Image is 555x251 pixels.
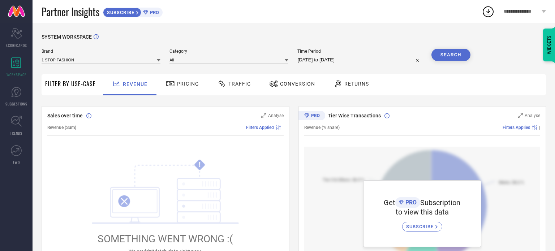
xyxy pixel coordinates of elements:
[344,81,369,87] span: Returns
[177,81,199,87] span: Pricing
[6,43,27,48] span: SCORECARDS
[199,161,201,169] tspan: !
[98,233,233,245] span: SOMETHING WENT WRONG :(
[5,101,27,107] span: SUGGESTIONS
[42,4,99,19] span: Partner Insights
[402,216,442,231] a: SUBSCRIBE
[10,130,22,136] span: TRENDS
[228,81,251,87] span: Traffic
[148,10,159,15] span: PRO
[420,198,460,207] span: Subscription
[42,34,92,40] span: SYSTEM WORKSPACE
[42,49,160,54] span: Brand
[103,10,136,15] span: SUBSCRIBE
[103,6,163,17] a: SUBSCRIBEPRO
[297,49,422,54] span: Time Period
[406,224,435,229] span: SUBSCRIBE
[123,81,147,87] span: Revenue
[47,113,83,118] span: Sales over time
[268,113,284,118] span: Analyse
[13,160,20,165] span: FWD
[384,198,395,207] span: Get
[45,79,96,88] span: Filter By Use-Case
[539,125,540,130] span: |
[396,208,449,216] span: to view this data
[297,56,422,64] input: Select time period
[169,49,288,54] span: Category
[246,125,274,130] span: Filters Applied
[328,113,381,118] span: Tier Wise Transactions
[280,81,315,87] span: Conversion
[47,125,76,130] span: Revenue (Sum)
[304,125,340,130] span: Revenue (% share)
[503,125,530,130] span: Filters Applied
[431,49,470,61] button: Search
[261,113,266,118] svg: Zoom
[283,125,284,130] span: |
[298,111,325,122] div: Premium
[482,5,495,18] div: Open download list
[404,199,417,206] span: PRO
[518,113,523,118] svg: Zoom
[7,72,26,77] span: WORKSPACE
[525,113,540,118] span: Analyse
